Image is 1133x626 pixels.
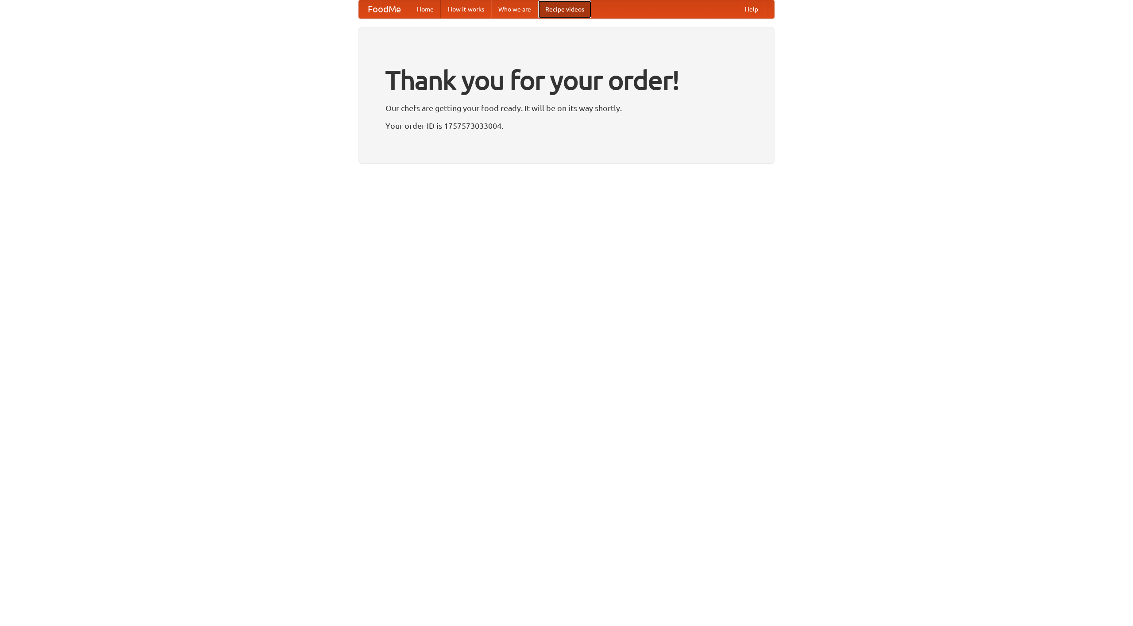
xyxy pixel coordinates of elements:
p: Your order ID is 1757573033004. [385,119,748,132]
a: Who we are [491,0,538,18]
h1: Thank you for your order! [385,59,748,101]
a: Help [738,0,765,18]
a: Home [410,0,441,18]
p: Our chefs are getting your food ready. It will be on its way shortly. [385,101,748,115]
a: FoodMe [359,0,410,18]
a: How it works [441,0,491,18]
a: Recipe videos [538,0,591,18]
